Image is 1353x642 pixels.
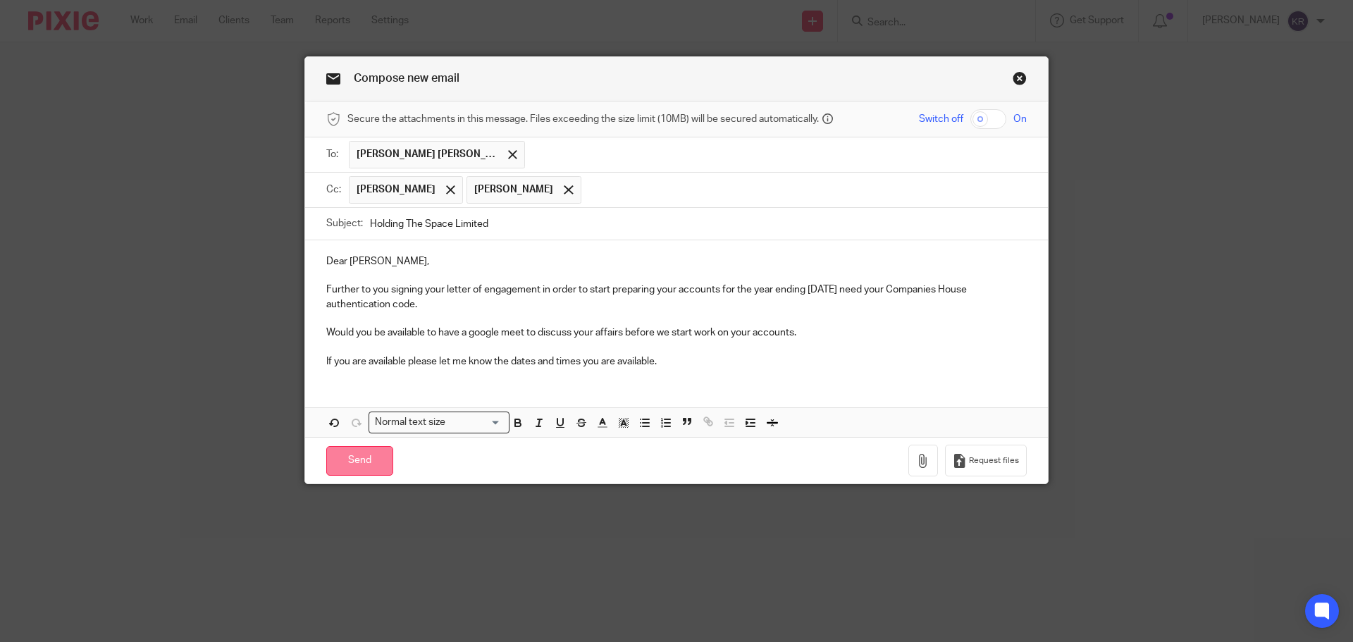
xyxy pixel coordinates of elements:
[326,446,393,476] input: Send
[1013,71,1027,90] a: Close this dialog window
[474,183,553,197] span: [PERSON_NAME]
[945,445,1027,476] button: Request files
[326,183,342,197] label: Cc:
[1013,112,1027,126] span: On
[326,354,1027,369] p: If you are available please let me know the dates and times you are available.
[369,412,509,433] div: Search for option
[372,415,449,430] span: Normal text size
[969,455,1019,467] span: Request files
[326,216,363,230] label: Subject:
[354,73,459,84] span: Compose new email
[326,283,1027,311] p: Further to you signing your letter of engagement in order to start preparing your accounts for th...
[326,147,342,161] label: To:
[357,183,435,197] span: [PERSON_NAME]
[919,112,963,126] span: Switch off
[326,254,1027,268] p: Dear [PERSON_NAME],
[347,112,819,126] span: Secure the attachments in this message. Files exceeding the size limit (10MB) will be secured aut...
[450,415,501,430] input: Search for option
[326,326,1027,340] p: Would you be available to have a google meet to discuss your affairs before we start work on your...
[357,147,498,161] span: [PERSON_NAME] [PERSON_NAME]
